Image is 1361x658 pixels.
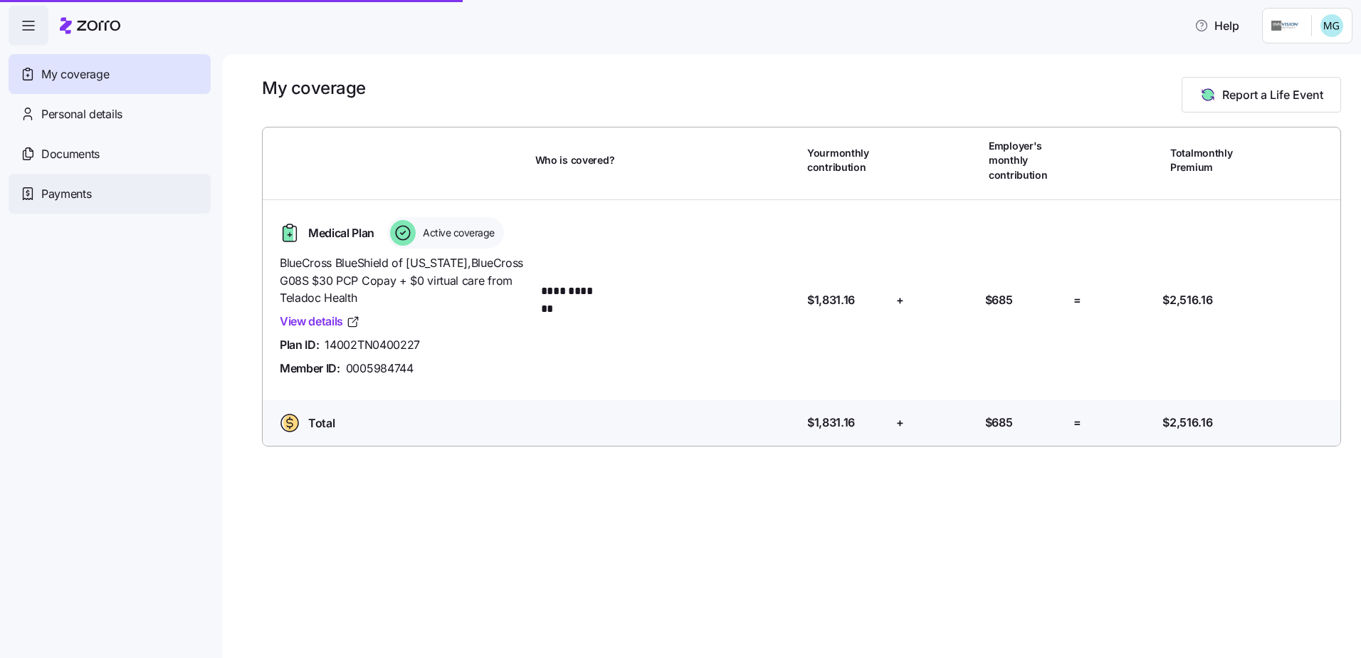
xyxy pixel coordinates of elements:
[280,336,319,354] span: Plan ID:
[1170,146,1250,175] span: Total monthly Premium
[1162,414,1212,432] span: $2,516.16
[308,224,374,242] span: Medical Plan
[280,254,524,307] span: BlueCross BlueShield of [US_STATE] , BlueCross G08S $30 PCP Copay + $0 virtual care from Teladoc ...
[280,360,340,377] span: Member ID:
[41,145,100,163] span: Documents
[1073,291,1081,309] span: =
[896,291,904,309] span: +
[1162,291,1212,309] span: $2,516.16
[9,134,211,174] a: Documents
[989,139,1068,182] span: Employer's monthly contribution
[41,185,91,203] span: Payments
[985,414,1013,432] span: $685
[41,105,122,123] span: Personal details
[807,146,887,175] span: Your monthly contribution
[9,174,211,214] a: Payments
[1222,86,1323,103] span: Report a Life Event
[9,54,211,94] a: My coverage
[325,336,420,354] span: 14002TN0400227
[1182,77,1341,113] button: Report a Life Event
[419,226,495,240] span: Active coverage
[9,94,211,134] a: Personal details
[807,414,855,432] span: $1,831.16
[41,66,109,83] span: My coverage
[807,291,855,309] span: $1,831.16
[535,153,615,167] span: Who is covered?
[346,360,414,377] span: 0005984744
[280,313,360,330] a: View details
[262,77,366,99] h1: My coverage
[308,414,335,432] span: Total
[896,414,904,432] span: +
[1320,14,1343,37] img: 20e76f2b4822eea614bb37d8390ae2aa
[1271,17,1300,34] img: Employer logo
[1183,11,1251,40] button: Help
[1194,17,1239,34] span: Help
[985,291,1013,309] span: $685
[1073,414,1081,432] span: =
